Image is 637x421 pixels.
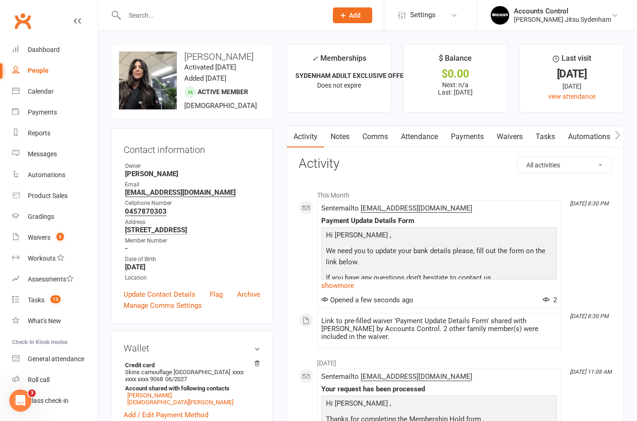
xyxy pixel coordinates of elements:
[12,123,98,144] a: Reports
[28,255,56,262] div: Workouts
[125,244,260,253] strong: -
[12,165,98,185] a: Automations
[349,12,361,19] span: Add
[124,409,208,421] a: Add / Edit Payment Method
[321,217,557,225] div: Payment Update Details Form
[125,274,260,282] div: Location
[570,313,608,319] i: [DATE] 8:30 PM
[125,199,260,208] div: Cellphone Number
[321,296,413,304] span: Opened a few seconds ago
[514,15,611,24] div: [PERSON_NAME] Jitsu Sydenham
[119,51,265,62] h3: [PERSON_NAME]
[12,290,98,311] a: Tasks 13
[125,263,260,271] strong: [DATE]
[119,51,177,109] img: image1728364852.png
[237,289,260,300] a: Archive
[28,213,54,220] div: Gradings
[124,289,195,300] a: Update Contact Details
[321,372,472,381] span: Sent email to
[321,317,557,341] div: Link to pre-filled waiver 'Payment Update Details Form' shared with [PERSON_NAME] by Accounts Con...
[28,129,50,137] div: Reports
[28,192,68,199] div: Product Sales
[12,102,98,123] a: Payments
[553,52,591,69] div: Last visit
[439,52,472,69] div: $ Balance
[165,376,187,383] span: 06/2027
[529,126,562,147] a: Tasks
[12,370,98,390] a: Roll call
[412,81,499,96] p: Next: n/a Last: [DATE]
[28,376,50,383] div: Roll call
[28,150,57,158] div: Messages
[28,67,49,74] div: People
[324,272,555,286] p: If you have any questions don’t hesitate to contact us.
[12,144,98,165] a: Messages
[122,9,321,22] input: Search...
[12,227,98,248] a: Waivers 5
[184,102,257,110] span: [DEMOGRAPHIC_DATA]
[125,385,256,392] strong: Account shared with following contacts
[312,52,366,70] div: Memberships
[570,369,612,375] i: [DATE] 11:08 AM
[312,54,318,63] i: ✓
[12,311,98,332] a: What's New
[28,108,57,116] div: Payments
[444,126,490,147] a: Payments
[184,63,236,71] time: Activated [DATE]
[125,236,260,245] div: Member Number
[50,295,61,303] span: 13
[12,390,98,411] a: Class kiosk mode
[124,343,260,353] h3: Wallet
[28,171,65,179] div: Automations
[125,218,260,227] div: Address
[127,399,233,406] a: [DEMOGRAPHIC_DATA][PERSON_NAME]
[124,360,260,407] li: Skins camouflage [GEOGRAPHIC_DATA]
[198,88,248,96] span: Active member
[125,362,256,369] strong: Credit card
[356,126,394,147] a: Comms
[28,234,50,241] div: Waivers
[324,245,555,270] p: We need you to update your bank details please, fill out the form on the link below.
[28,355,84,363] div: General attendance
[28,397,69,404] div: Class check-in
[412,69,499,79] div: $0.00
[12,39,98,60] a: Dashboard
[11,9,34,32] a: Clubworx
[490,126,529,147] a: Waivers
[324,126,356,147] a: Notes
[299,157,612,171] h3: Activity
[562,126,617,147] a: Automations
[210,289,223,300] a: Flag
[12,349,98,370] a: General attendance kiosk mode
[12,269,98,290] a: Assessments
[491,6,509,25] img: thumb_image1701918351.png
[12,81,98,102] a: Calendar
[410,5,436,26] span: Settings
[124,300,202,311] a: Manage Comms Settings
[125,162,260,171] div: Owner
[528,81,615,91] div: [DATE]
[125,180,260,189] div: Email
[543,296,557,304] span: 2
[333,7,372,23] button: Add
[324,398,555,411] p: Hi [PERSON_NAME] ,
[295,72,435,79] strong: SYDENHAM ADULT EXCLUSIVE OFFER 20% OFF
[125,255,260,264] div: Date of Birth
[548,93,595,100] a: view attendance
[299,185,612,200] li: This Month
[9,389,31,412] iframe: Intercom live chat
[324,230,555,243] p: Hi [PERSON_NAME] ,
[12,185,98,206] a: Product Sales
[514,7,611,15] div: Accounts Control
[184,74,226,83] time: Added [DATE]
[12,206,98,227] a: Gradings
[321,279,557,292] a: show more
[12,60,98,81] a: People
[287,126,324,147] a: Activity
[125,369,244,383] span: xxxx xxxx xxxx 9068
[124,141,260,155] h3: Contact information
[28,275,74,283] div: Assessments
[56,233,64,241] span: 5
[28,296,44,304] div: Tasks
[321,385,557,393] div: Your request has been processed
